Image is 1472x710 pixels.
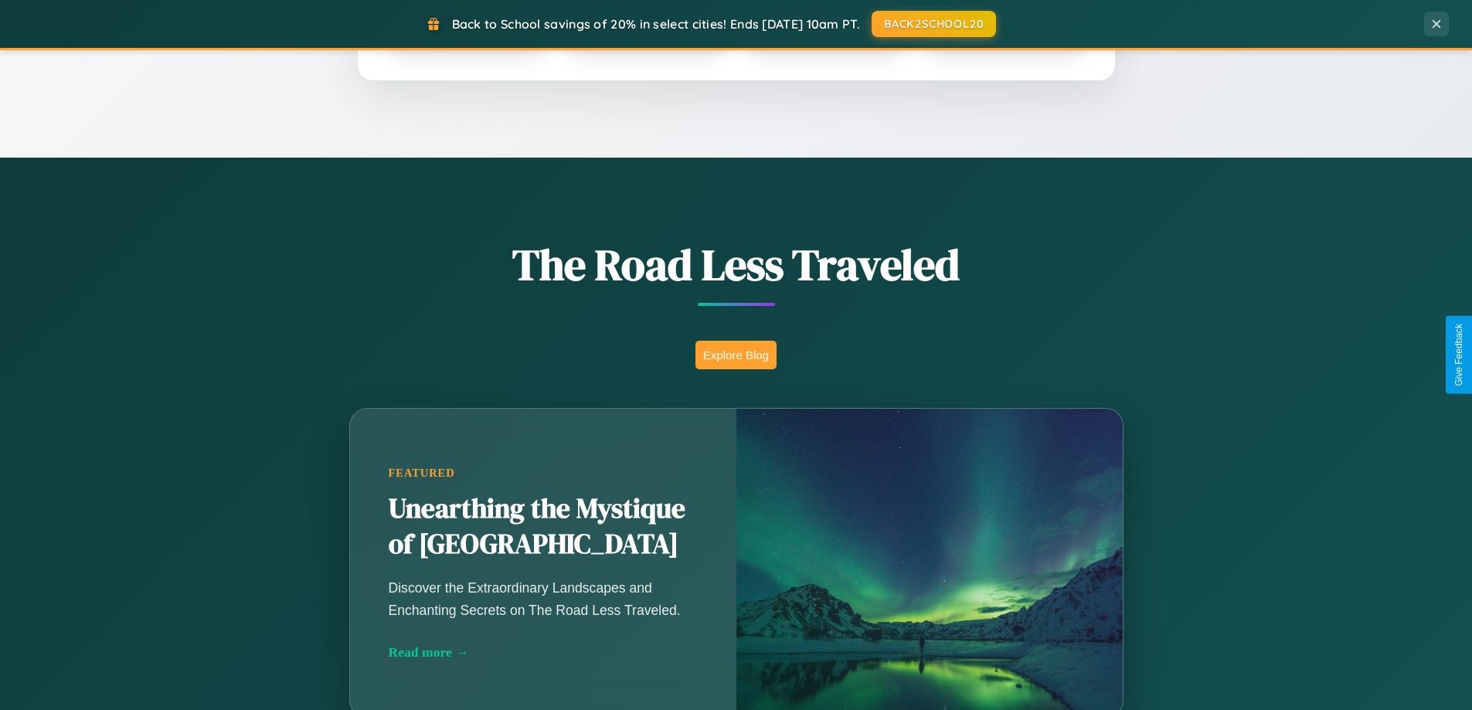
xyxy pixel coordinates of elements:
[389,467,698,480] div: Featured
[389,491,698,562] h2: Unearthing the Mystique of [GEOGRAPHIC_DATA]
[452,16,860,32] span: Back to School savings of 20% in select cities! Ends [DATE] 10am PT.
[389,577,698,620] p: Discover the Extraordinary Landscapes and Enchanting Secrets on The Road Less Traveled.
[695,341,777,369] button: Explore Blog
[1453,324,1464,386] div: Give Feedback
[872,11,996,37] button: BACK2SCHOOL20
[273,235,1200,294] h1: The Road Less Traveled
[389,644,698,661] div: Read more →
